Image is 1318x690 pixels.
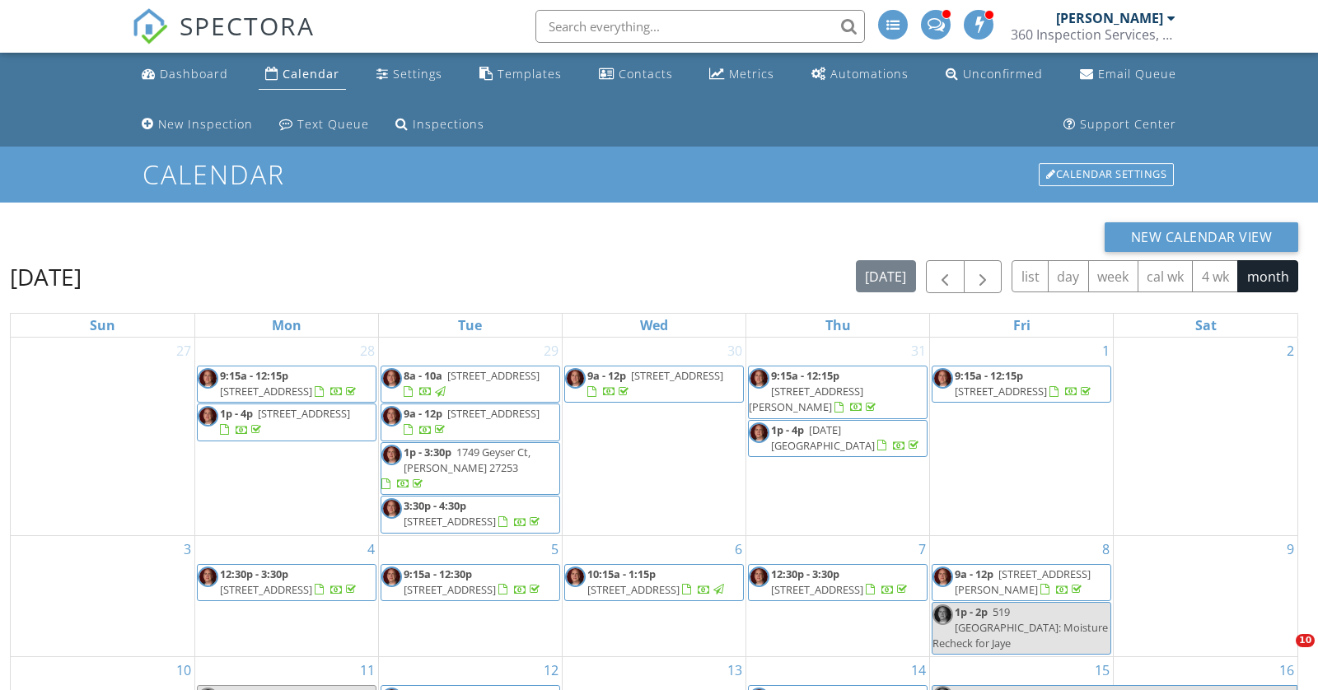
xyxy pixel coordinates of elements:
img: headshot.jpeg [749,566,769,587]
img: headshot.jpeg [749,422,769,443]
div: [PERSON_NAME] [1056,10,1163,26]
a: Dashboard [135,59,235,90]
button: month [1237,260,1298,292]
a: 12:30p - 3:30p [STREET_ADDRESS] [197,564,376,601]
span: [STREET_ADDRESS][PERSON_NAME] [749,384,863,414]
button: day [1048,260,1089,292]
span: 1p - 2p [955,604,988,619]
div: 360 Inspection Services, LLC [1011,26,1175,43]
span: [STREET_ADDRESS] [258,406,350,421]
a: 12:30p - 3:30p [STREET_ADDRESS] [771,566,910,597]
span: 9a - 12p [404,406,442,421]
td: Go to August 3, 2025 [11,535,194,656]
img: headshot.jpeg [198,368,218,389]
span: [STREET_ADDRESS][PERSON_NAME] [955,566,1091,597]
a: 9:15a - 12:15p [STREET_ADDRESS] [955,368,1094,399]
td: Go to August 6, 2025 [562,535,745,656]
span: [STREET_ADDRESS] [404,514,496,529]
a: SPECTORA [132,22,315,57]
h1: Calendar [143,160,1175,189]
span: 8a - 10a [404,368,442,383]
a: Text Queue [273,110,376,140]
a: 8a - 10a [STREET_ADDRESS] [404,368,540,399]
input: Search everything... [535,10,865,43]
span: 10 [1296,634,1315,647]
a: Calendar [259,59,346,90]
img: headshot.jpeg [749,368,769,389]
span: 519 [GEOGRAPHIC_DATA]: Moisture Recheck for Jaye [932,604,1108,650]
td: Go to July 28, 2025 [194,338,378,535]
button: Next month [964,260,1003,294]
td: Go to August 2, 2025 [1114,338,1297,535]
button: list [1012,260,1049,292]
a: Go to August 9, 2025 [1283,536,1297,562]
span: [STREET_ADDRESS] [220,384,312,399]
button: 4 wk [1192,260,1238,292]
a: 1p - 3:30p 1749 Geyser Ct, [PERSON_NAME] 27253 [381,442,560,496]
a: 9a - 12p [STREET_ADDRESS] [564,366,744,403]
a: Wednesday [637,314,671,337]
a: 3:30p - 4:30p [STREET_ADDRESS] [381,496,560,533]
div: Support Center [1080,116,1176,132]
a: 12:30p - 3:30p [STREET_ADDRESS] [220,566,359,597]
a: Saturday [1192,314,1220,337]
a: Go to July 29, 2025 [540,338,562,364]
button: New Calendar View [1105,222,1299,252]
span: 1p - 4p [771,422,804,437]
a: Go to July 28, 2025 [357,338,378,364]
a: 1p - 4p [DATE] [GEOGRAPHIC_DATA] [771,422,922,453]
a: Go to July 27, 2025 [173,338,194,364]
a: Inspections [389,110,491,140]
div: Inspections [413,116,484,132]
a: 10:15a - 1:15p [STREET_ADDRESS] [587,566,727,597]
a: Email Queue [1073,59,1183,90]
button: Previous month [926,260,965,294]
div: New Inspection [158,116,253,132]
img: headshot.jpeg [565,566,586,587]
a: 9:15a - 12:15p [STREET_ADDRESS][PERSON_NAME] [749,368,879,414]
a: Sunday [86,314,119,337]
div: Templates [498,66,562,82]
td: Go to July 29, 2025 [378,338,562,535]
a: Support Center [1057,110,1183,140]
a: Go to July 31, 2025 [908,338,929,364]
span: 3:30p - 4:30p [404,498,466,513]
div: Calendar Settings [1039,163,1174,186]
a: Thursday [822,314,854,337]
a: Templates [473,59,568,90]
a: Go to August 12, 2025 [540,657,562,683]
img: The Best Home Inspection Software - Spectora [132,8,168,44]
div: Contacts [619,66,673,82]
img: headshot.jpeg [932,604,953,625]
a: 12:30p - 3:30p [STREET_ADDRESS] [748,564,928,601]
iframe: Intercom live chat [1262,634,1302,674]
a: 10:15a - 1:15p [STREET_ADDRESS] [564,564,744,601]
img: headshot.jpeg [381,498,402,519]
a: Go to August 8, 2025 [1099,536,1113,562]
div: Text Queue [297,116,369,132]
img: headshot.jpeg [565,368,586,389]
td: Go to August 5, 2025 [378,535,562,656]
a: Tuesday [455,314,485,337]
span: 9:15a - 12:15p [955,368,1023,383]
button: [DATE] [856,260,916,292]
button: week [1088,260,1138,292]
span: 1p - 4p [220,406,253,421]
td: Go to August 1, 2025 [930,338,1114,535]
a: 9a - 12p [STREET_ADDRESS] [404,406,540,436]
span: [STREET_ADDRESS] [955,384,1047,399]
a: 1p - 3:30p 1749 Geyser Ct, [PERSON_NAME] 27253 [381,445,530,491]
div: Calendar [283,66,339,82]
a: New Inspection [135,110,259,140]
a: Go to August 10, 2025 [173,657,194,683]
span: [STREET_ADDRESS] [404,582,496,597]
a: Settings [370,59,449,90]
span: [STREET_ADDRESS] [587,582,680,597]
a: Go to August 14, 2025 [908,657,929,683]
a: 1p - 4p [DATE] [GEOGRAPHIC_DATA] [748,420,928,457]
td: Go to July 27, 2025 [11,338,194,535]
a: 9:15a - 12:30p [STREET_ADDRESS] [404,566,543,597]
td: Go to August 9, 2025 [1114,535,1297,656]
img: headshot.jpeg [381,368,402,389]
a: 9a - 12p [STREET_ADDRESS][PERSON_NAME] [932,564,1111,601]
